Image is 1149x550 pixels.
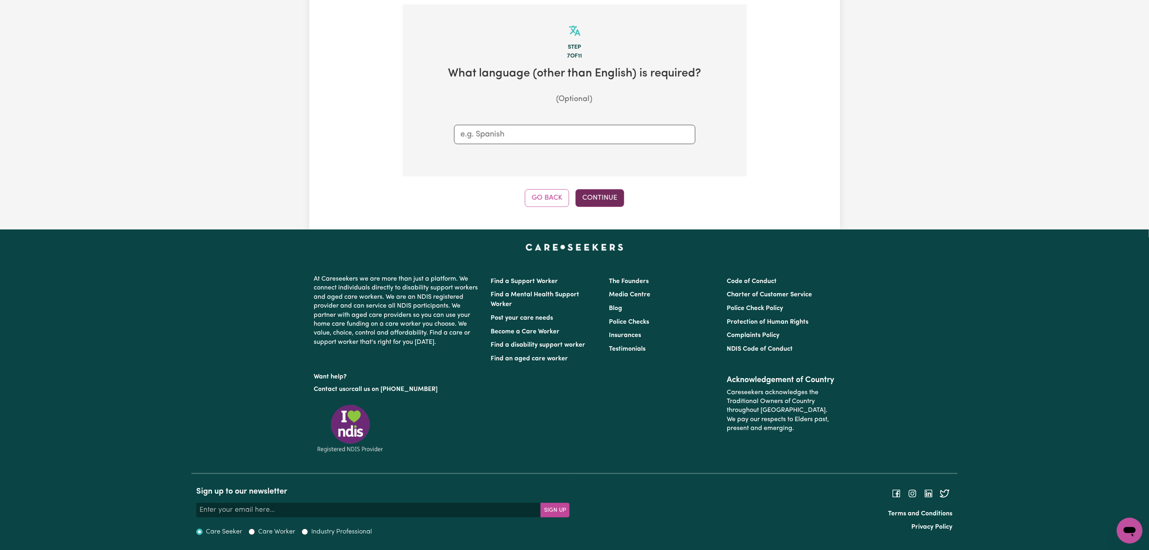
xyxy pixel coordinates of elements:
a: call us on [PHONE_NUMBER] [352,386,438,393]
a: Follow Careseekers on Facebook [892,490,901,497]
a: Police Checks [609,319,649,325]
a: Code of Conduct [727,278,777,285]
p: or [314,382,481,397]
div: 7 of 11 [415,52,734,61]
a: Find a disability support worker [491,342,586,348]
button: Continue [576,189,624,207]
p: Want help? [314,369,481,381]
a: Post your care needs [491,315,553,321]
p: Careseekers acknowledges the Traditional Owners of Country throughout [GEOGRAPHIC_DATA]. We pay o... [727,385,835,436]
a: Follow Careseekers on Instagram [908,490,917,497]
p: At Careseekers we are more than just a platform. We connect individuals directly to disability su... [314,271,481,350]
a: Insurances [609,332,641,339]
img: Registered NDIS provider [314,403,386,454]
button: Go Back [525,189,569,207]
h2: Acknowledgement of Country [727,375,835,385]
a: The Founders [609,278,649,285]
a: Protection of Human Rights [727,319,808,325]
input: e.g. Spanish [461,128,689,141]
div: Step [415,43,734,52]
label: Care Seeker [206,527,242,537]
h2: Sign up to our newsletter [196,487,569,496]
a: Follow Careseekers on LinkedIn [924,490,933,497]
button: Subscribe [541,503,569,517]
a: Privacy Policy [912,524,953,530]
a: Media Centre [609,292,650,298]
a: Find a Mental Health Support Worker [491,292,580,308]
a: Blog [609,305,622,312]
a: Find a Support Worker [491,278,558,285]
a: Complaints Policy [727,332,779,339]
label: Industry Professional [311,527,372,537]
a: Charter of Customer Service [727,292,812,298]
a: Testimonials [609,346,645,352]
p: (Optional) [415,94,734,105]
a: NDIS Code of Conduct [727,346,793,352]
h2: What language (other than English) is required? [415,67,734,81]
a: Contact us [314,386,346,393]
a: Find an aged care worker [491,356,568,362]
input: Enter your email here... [196,503,541,517]
a: Become a Care Worker [491,329,560,335]
label: Care Worker [258,527,295,537]
iframe: Button to launch messaging window, conversation in progress [1117,518,1143,544]
a: Terms and Conditions [888,511,953,517]
a: Follow Careseekers on Twitter [940,490,950,497]
a: Careseekers home page [526,244,623,250]
a: Police Check Policy [727,305,783,312]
